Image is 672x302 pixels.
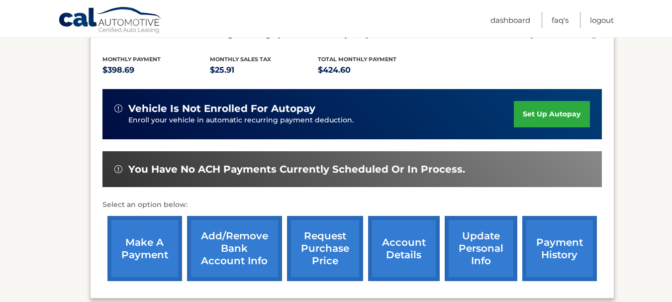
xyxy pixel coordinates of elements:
a: FAQ's [552,12,569,28]
p: Enroll your vehicle in automatic recurring payment deduction. [128,115,514,126]
p: $424.60 [318,63,426,77]
span: Monthly sales Tax [210,56,271,63]
a: set up autopay [514,101,589,127]
a: account details [368,216,440,281]
p: $398.69 [102,63,210,77]
a: Add/Remove bank account info [187,216,282,281]
a: payment history [522,216,597,281]
a: Logout [590,12,614,28]
a: Dashboard [490,12,530,28]
img: alert-white.svg [114,165,122,173]
span: Monthly Payment [102,56,161,63]
img: alert-white.svg [114,104,122,112]
span: vehicle is not enrolled for autopay [128,102,315,115]
p: Select an option below: [102,199,602,211]
span: Total Monthly Payment [318,56,396,63]
a: update personal info [445,216,517,281]
p: $25.91 [210,63,318,77]
a: make a payment [107,216,182,281]
a: request purchase price [287,216,363,281]
a: Cal Automotive [58,6,163,35]
span: You have no ACH payments currently scheduled or in process. [128,163,465,176]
